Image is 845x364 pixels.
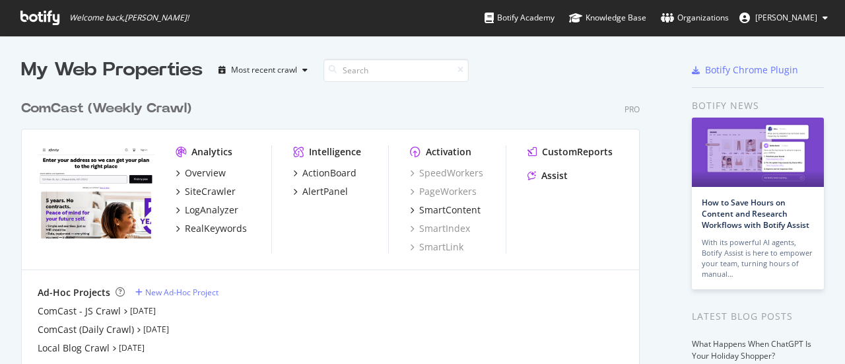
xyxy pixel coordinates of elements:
div: Assist [541,169,568,182]
a: How to Save Hours on Content and Research Workflows with Botify Assist [702,197,809,231]
img: How to Save Hours on Content and Research Workflows with Botify Assist [692,118,824,187]
div: Organizations [661,11,729,24]
div: CustomReports [542,145,613,159]
div: Overview [185,166,226,180]
a: SmartLink [410,240,463,254]
a: Assist [527,169,568,182]
div: Latest Blog Posts [692,309,824,324]
div: Ad-Hoc Projects [38,286,110,299]
a: CustomReports [527,145,613,159]
div: New Ad-Hoc Project [145,287,219,298]
div: ComCast (Weekly Crawl) [21,99,191,118]
a: [DATE] [130,305,156,316]
a: Overview [176,166,226,180]
a: [DATE] [143,324,169,335]
div: Most recent crawl [231,66,297,74]
a: PageWorkers [410,185,477,198]
a: ActionBoard [293,166,356,180]
div: Analytics [191,145,232,159]
div: ActionBoard [302,166,356,180]
div: Activation [426,145,471,159]
div: LogAnalyzer [185,203,238,217]
div: RealKeywords [185,222,247,235]
a: SpeedWorkers [410,166,483,180]
div: AlertPanel [302,185,348,198]
a: ComCast (Weekly Crawl) [21,99,197,118]
input: Search [323,59,469,82]
a: [DATE] [119,342,145,353]
a: ComCast (Daily Crawl) [38,323,134,336]
a: SiteCrawler [176,185,236,198]
div: Botify Academy [485,11,555,24]
a: AlertPanel [293,185,348,198]
a: ComCast - JS Crawl [38,305,121,318]
span: Welcome back, [PERSON_NAME] ! [69,13,189,23]
div: Knowledge Base [569,11,646,24]
div: My Web Properties [21,57,203,83]
div: With its powerful AI agents, Botify Assist is here to empower your team, turning hours of manual… [702,237,814,279]
a: What Happens When ChatGPT Is Your Holiday Shopper? [692,338,811,361]
a: SmartIndex [410,222,470,235]
a: Botify Chrome Plugin [692,63,798,77]
a: New Ad-Hoc Project [135,287,219,298]
div: SmartContent [419,203,481,217]
span: Eric Regan [755,12,817,23]
a: Local Blog Crawl [38,342,110,355]
button: Most recent crawl [213,59,313,81]
a: SmartContent [410,203,481,217]
div: Pro [625,104,640,115]
button: [PERSON_NAME] [729,7,838,28]
div: SiteCrawler [185,185,236,198]
a: LogAnalyzer [176,203,238,217]
a: RealKeywords [176,222,247,235]
img: www.xfinity.com [38,145,154,239]
div: Botify Chrome Plugin [705,63,798,77]
div: Intelligence [309,145,361,159]
div: Botify news [692,98,824,113]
